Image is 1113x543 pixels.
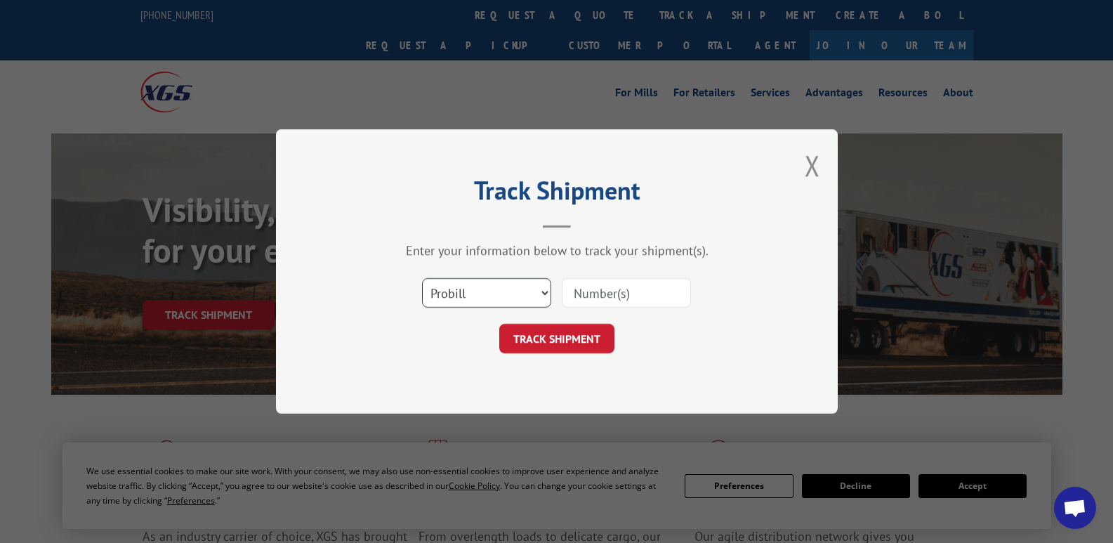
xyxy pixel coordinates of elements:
[346,242,768,259] div: Enter your information below to track your shipment(s).
[499,324,614,353] button: TRACK SHIPMENT
[805,147,820,184] button: Close modal
[346,181,768,207] h2: Track Shipment
[1054,487,1096,529] div: Open chat
[562,278,691,308] input: Number(s)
